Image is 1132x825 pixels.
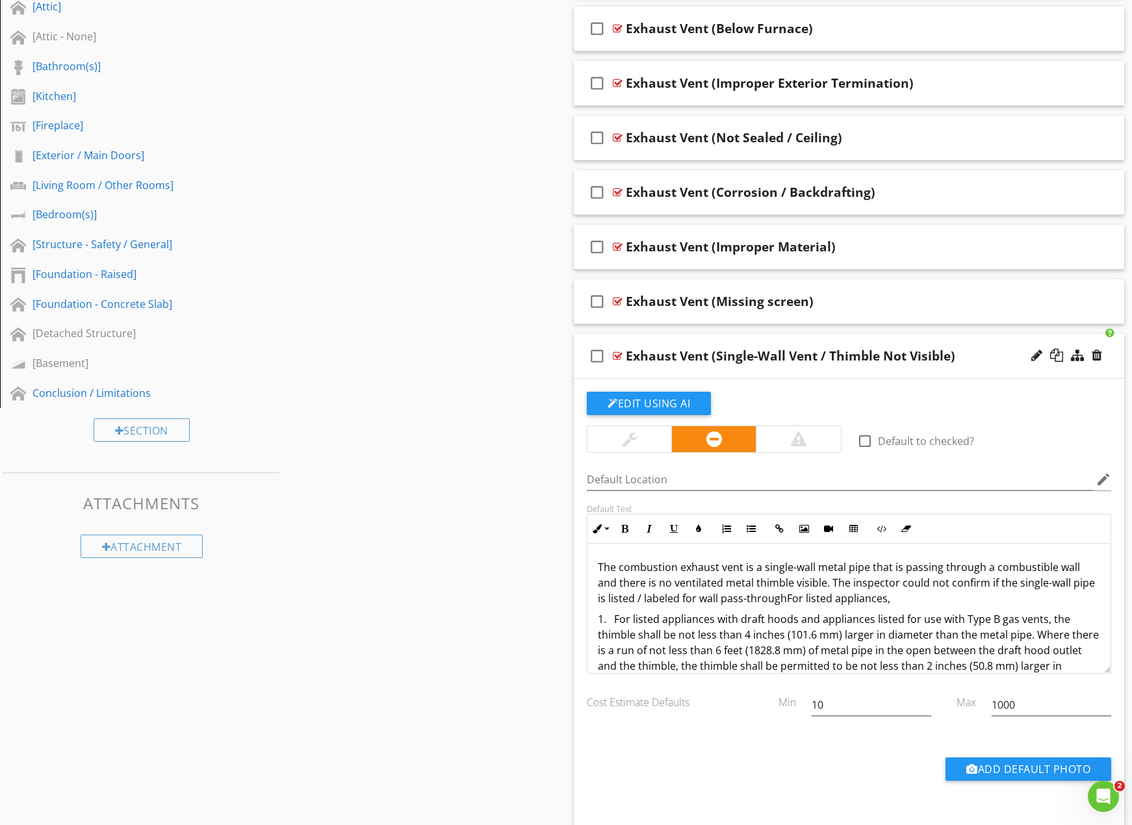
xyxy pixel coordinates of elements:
[32,29,222,44] div: [Attic - None]
[32,385,222,401] div: Conclusion / Limitations
[587,13,608,44] i: check_box_outline_blank
[767,516,791,541] button: Insert Link (Ctrl+K)
[32,88,222,104] div: [Kitchen]
[587,122,608,153] i: check_box_outline_blank
[32,266,222,282] div: [Foundation - Raised]
[587,340,608,372] i: check_box_outline_blank
[598,559,1100,606] p: The combustion exhaust vent is a single-wall metal pipe that is passing through a combustible wal...
[626,294,814,309] div: Exhaust Vent (Missing screen)
[626,348,955,364] div: Exhaust Vent (Single-Wall Vent / Thimble Not Visible)
[32,118,222,133] div: [Fireplace]
[939,684,984,710] div: Max
[714,516,739,541] button: Ordered List
[587,392,711,415] button: Edit Using AI
[739,516,764,541] button: Unordered List
[587,177,608,208] i: check_box_outline_blank
[32,236,222,252] div: [Structure - Safety / General]
[587,286,608,317] i: check_box_outline_blank
[626,21,813,36] div: Exhaust Vent (Below Furnace)
[1114,781,1125,791] span: 2
[945,757,1111,781] button: Add Default Photo
[626,130,842,146] div: Exhaust Vent (Not Sealed / Ceiling)
[587,469,1093,490] input: Default Location
[869,516,894,541] button: Code View
[32,325,222,341] div: [Detached Structure]
[32,147,222,163] div: [Exterior / Main Doors]
[598,611,1100,689] p: 1. For listed appliances with draft hoods and appliances listed for use with Type B gas vents, th...
[587,68,608,99] i: check_box_outline_blank
[626,184,875,200] div: Exhaust Vent (Corrosion / Backdrafting)
[81,535,203,558] div: Attachment
[662,516,686,541] button: Underline (Ctrl+U)
[1096,472,1111,487] i: edit
[32,58,222,74] div: [Bathroom(s)]
[1088,781,1119,812] iframe: Intercom live chat
[32,207,222,222] div: [Bedroom(s)]
[626,239,836,255] div: Exhaust Vent (Improper Material)
[94,418,190,442] div: Section
[32,177,222,193] div: [Living Room / Other Rooms]
[587,503,1111,514] div: Default Text
[32,355,222,371] div: [Basement]
[626,75,914,91] div: Exhaust Vent (Improper Exterior Termination)
[612,516,637,541] button: Bold (Ctrl+B)
[579,684,759,710] div: Cost Estimate Defaults
[32,296,222,312] div: [Foundation - Concrete Slab]
[587,516,612,541] button: Inline Style
[686,516,711,541] button: Colors
[878,435,974,448] label: Default to checked?
[587,231,608,262] i: check_box_outline_blank
[759,684,804,710] div: Min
